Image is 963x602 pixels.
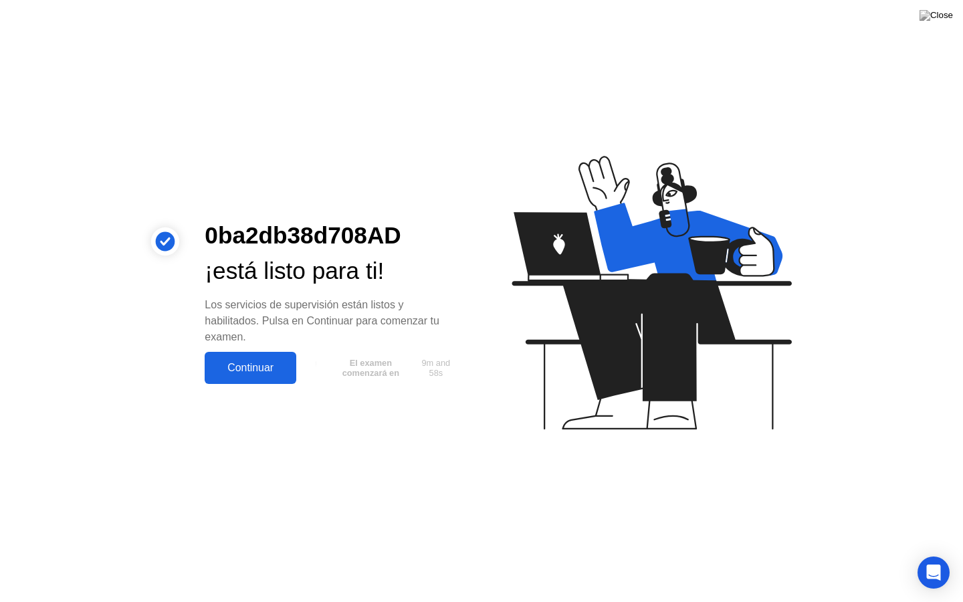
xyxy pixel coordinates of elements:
div: ¡está listo para ti! [205,254,460,289]
div: Los servicios de supervisión están listos y habilitados. Pulsa en Continuar para comenzar tu examen. [205,297,460,345]
button: Continuar [205,352,296,384]
div: 0ba2db38d708AD [205,218,460,254]
span: 9m and 58s [417,358,455,378]
div: Continuar [209,362,292,374]
button: El examen comenzará en9m and 58s [303,355,460,381]
img: Close [920,10,953,21]
div: Open Intercom Messenger [918,557,950,589]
